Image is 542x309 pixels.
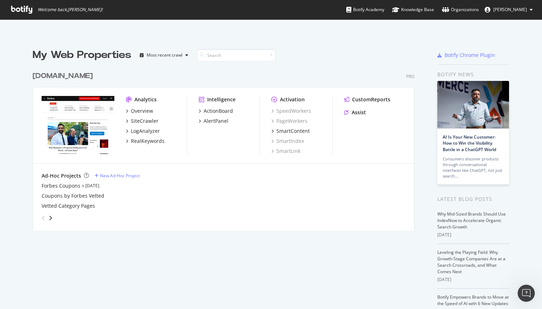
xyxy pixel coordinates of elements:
[207,96,236,103] div: Intelligence
[271,148,300,155] a: SmartLink
[199,107,233,115] a: ActionBoard
[42,192,104,199] a: Coupons by Forbes Vetted
[437,276,509,283] div: [DATE]
[271,127,310,135] a: SmartContent
[126,127,160,135] a: LogAnalyzer
[126,137,165,145] a: RealKeywords
[437,81,509,129] img: AI Is Your New Customer: How to Win the Visibility Battle in a ChatGPT World
[437,71,509,78] div: Botify news
[33,71,93,81] div: [DOMAIN_NAME]
[39,212,48,224] div: angle-left
[443,134,496,152] a: AI Is Your New Customer: How to Win the Visibility Battle in a ChatGPT World
[131,137,165,145] div: RealKeywords
[131,127,160,135] div: LogAnalyzer
[137,49,191,61] button: Most recent crawl
[437,211,506,230] a: Why Mid-Sized Brands Should Use IndexNow to Accelerate Organic Search Growth
[437,294,509,306] a: Botify Empowers Brands to Move at the Speed of AI with 6 New Updates
[131,107,153,115] div: Overview
[33,62,420,231] div: grid
[42,202,95,209] a: Vetted Category Pages
[204,107,233,115] div: ActionBoard
[406,73,414,79] div: Pro
[344,96,390,103] a: CustomReports
[33,71,96,81] a: [DOMAIN_NAME]
[444,52,495,59] div: Botify Chrome Plugin
[134,96,157,103] div: Analytics
[518,285,535,302] iframe: Intercom live chat
[437,249,505,275] a: Leveling the Playing Field: Why Growth-Stage Companies Are at a Search Crossroads, and What Comes...
[276,127,310,135] div: SmartContent
[271,137,304,145] a: SmartIndex
[280,96,305,103] div: Activation
[126,107,153,115] a: Overview
[95,173,140,179] a: New Ad-Hoc Project
[42,182,80,189] a: Forbes Coupons
[85,183,99,189] a: [DATE]
[352,109,366,116] div: Assist
[48,214,53,222] div: angle-right
[352,96,390,103] div: CustomReports
[199,117,228,125] a: AlertPanel
[42,96,114,154] img: forbes.com
[437,52,495,59] a: Botify Chrome Plugin
[437,232,509,238] div: [DATE]
[271,117,308,125] a: PageWorkers
[131,117,158,125] div: SiteCrawler
[443,156,504,179] div: Consumers discover products through conversational interfaces like ChatGPT, not just search…
[197,49,276,62] input: Search
[126,117,158,125] a: SiteCrawler
[147,53,182,57] div: Most recent crawl
[42,172,81,179] div: Ad-Hoc Projects
[33,48,131,62] div: My Web Properties
[204,117,228,125] div: AlertPanel
[437,195,509,203] div: Latest Blog Posts
[100,173,140,179] div: New Ad-Hoc Project
[344,109,366,116] a: Assist
[271,107,311,115] a: SpeedWorkers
